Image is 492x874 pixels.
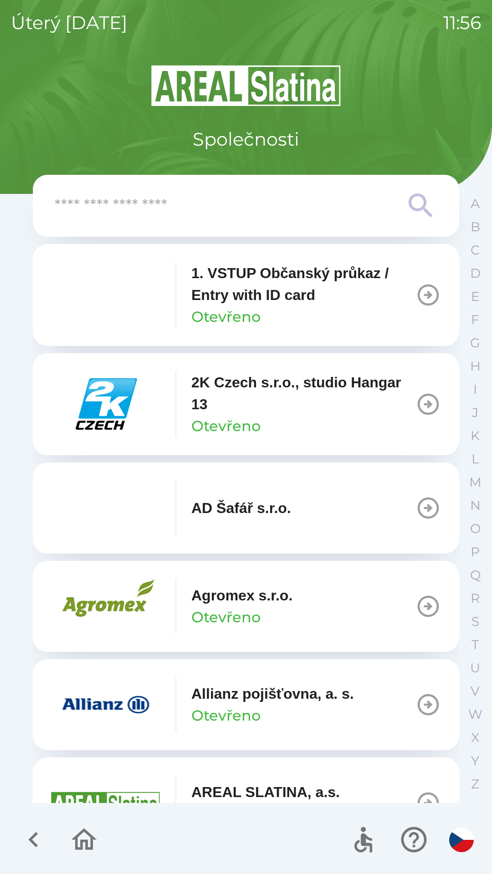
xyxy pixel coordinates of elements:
[464,262,487,285] button: D
[464,215,487,239] button: B
[464,726,487,749] button: X
[470,567,481,583] p: Q
[464,587,487,610] button: R
[464,680,487,703] button: V
[191,781,340,803] p: AREAL SLATINA, a.s.
[464,633,487,656] button: T
[191,683,354,705] p: Allianz pojišťovna, a. s.
[473,381,477,397] p: I
[471,451,479,467] p: L
[33,353,459,455] button: 2K Czech s.r.o., studio Hangar 13Otevřeno
[471,242,480,258] p: C
[464,703,487,726] button: W
[464,355,487,378] button: H
[464,424,487,447] button: K
[464,656,487,680] button: U
[443,9,481,36] p: 11:56
[471,753,479,769] p: Y
[471,196,480,212] p: A
[471,590,480,606] p: R
[191,371,415,415] p: 2K Czech s.r.o., studio Hangar 13
[468,706,482,722] p: W
[449,828,474,852] img: cs flag
[191,262,415,306] p: 1. VSTUP Občanský průkaz / Entry with ID card
[471,544,480,560] p: P
[471,614,479,630] p: S
[471,776,479,792] p: Z
[464,610,487,633] button: S
[191,584,292,606] p: Agromex s.r.o.
[471,428,480,444] p: K
[464,378,487,401] button: I
[464,401,487,424] button: J
[193,126,299,153] p: Společnosti
[51,481,160,535] img: fe4c8044-c89c-4fb5-bacd-c2622eeca7e4.png
[33,757,459,849] button: AREAL SLATINA, a.s.Otevřeno
[471,219,480,235] p: B
[470,660,480,676] p: U
[51,377,160,432] img: 46855577-05aa-44e5-9e88-426d6f140dc0.png
[464,471,487,494] button: M
[191,606,261,628] p: Otevřeno
[33,659,459,750] button: Allianz pojišťovna, a. s.Otevřeno
[469,474,482,490] p: M
[51,677,160,732] img: f3415073-8ef0-49a2-9816-fbbc8a42d535.png
[51,776,160,830] img: aad3f322-fb90-43a2-be23-5ead3ef36ce5.png
[464,239,487,262] button: C
[472,405,478,421] p: J
[191,306,261,328] p: Otevřeno
[470,265,481,281] p: D
[471,312,479,328] p: F
[191,497,291,519] p: AD Šafář s.r.o.
[464,540,487,564] button: P
[471,637,479,653] p: T
[464,308,487,331] button: F
[464,749,487,772] button: Y
[464,564,487,587] button: Q
[471,289,480,305] p: E
[191,415,261,437] p: Otevřeno
[464,772,487,796] button: Z
[33,561,459,652] button: Agromex s.r.o.Otevřeno
[33,64,459,107] img: Logo
[11,9,128,36] p: úterý [DATE]
[464,331,487,355] button: G
[471,730,479,746] p: X
[464,192,487,215] button: A
[51,268,160,322] img: 79c93659-7a2c-460d-85f3-2630f0b529cc.png
[470,358,481,374] p: H
[464,517,487,540] button: O
[464,447,487,471] button: L
[464,494,487,517] button: N
[33,244,459,346] button: 1. VSTUP Občanský průkaz / Entry with ID cardOtevřeno
[33,462,459,554] button: AD Šafář s.r.o.
[464,285,487,308] button: E
[191,705,261,727] p: Otevřeno
[470,521,481,537] p: O
[470,498,481,513] p: N
[470,335,480,351] p: G
[471,683,480,699] p: V
[51,579,160,634] img: 33c739ec-f83b-42c3-a534-7980a31bd9ae.png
